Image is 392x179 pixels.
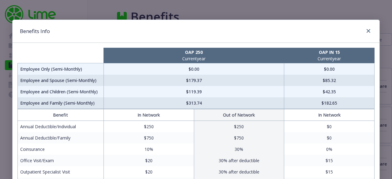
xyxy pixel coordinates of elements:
[194,155,284,166] td: 30% after deductible
[104,97,284,109] td: $313.74
[18,109,104,121] th: Benefit
[18,97,104,109] td: Employee and Family (Semi-Monthly)
[104,144,194,155] td: 10%
[18,48,104,63] th: intentionally left blank
[194,144,284,155] td: 30%
[20,27,50,35] h1: Benefits Info
[18,155,104,166] td: Office Visit/Exam
[104,75,284,86] td: $179.37
[284,97,375,109] td: $182.65
[285,55,373,62] p: Current year
[104,155,194,166] td: $20
[284,132,375,144] td: $0
[284,75,375,86] td: $85.32
[284,144,375,155] td: 0%
[284,121,375,132] td: $0
[18,75,104,86] td: Employee and Spouse (Semi-Monthly)
[105,55,283,62] p: Current year
[18,63,104,75] td: Employee Only (Semi-Monthly)
[284,166,375,177] td: $15
[18,166,104,177] td: Outpatient Specialist Visit
[104,109,194,121] th: In Network
[104,86,284,97] td: $119.39
[18,132,104,144] td: Annual Deductible/Family
[18,144,104,155] td: Coinsurance
[284,63,375,75] td: $0.00
[104,121,194,132] td: $250
[194,132,284,144] td: $750
[18,86,104,97] td: Employee and Children (Semi-Monthly)
[18,121,104,132] td: Annual Deductible/Individual
[194,121,284,132] td: $250
[194,166,284,177] td: 30% after deductible
[105,49,283,55] p: OAP 250
[104,166,194,177] td: $20
[284,109,375,121] th: In Network
[285,49,373,55] p: OAP IN 15
[365,27,372,35] a: close
[194,109,284,121] th: Out of Network
[284,155,375,166] td: $15
[284,86,375,97] td: $42.35
[104,63,284,75] td: $0.00
[104,132,194,144] td: $750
